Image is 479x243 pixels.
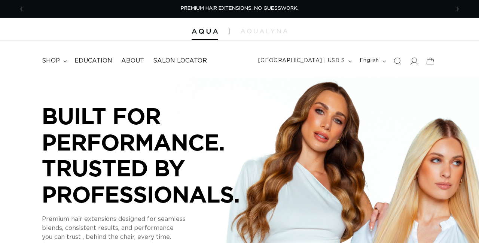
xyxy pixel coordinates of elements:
[117,52,149,69] a: About
[42,57,60,65] span: shop
[74,57,112,65] span: Education
[70,52,117,69] a: Education
[449,2,466,16] button: Next announcement
[153,57,207,65] span: Salon Locator
[389,53,406,69] summary: Search
[241,29,287,33] img: aqualyna.com
[42,215,266,224] p: Premium hair extensions designed for seamless
[181,6,298,11] span: PREMIUM HAIR EXTENSIONS. NO GUESSWORK.
[360,57,379,65] span: English
[42,233,266,242] p: you can trust , behind the chair, every time.
[355,54,389,68] button: English
[254,54,355,68] button: [GEOGRAPHIC_DATA] | USD $
[258,57,345,65] span: [GEOGRAPHIC_DATA] | USD $
[13,2,30,16] button: Previous announcement
[149,52,211,69] a: Salon Locator
[37,52,70,69] summary: shop
[121,57,144,65] span: About
[42,103,266,207] p: BUILT FOR PERFORMANCE. TRUSTED BY PROFESSIONALS.
[42,224,266,233] p: blends, consistent results, and performance
[192,29,218,34] img: Aqua Hair Extensions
